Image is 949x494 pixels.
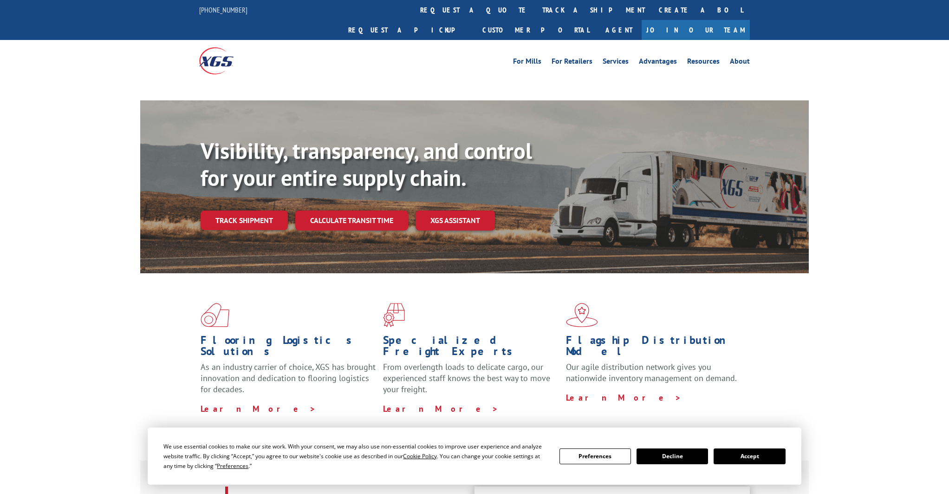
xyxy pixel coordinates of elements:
a: Learn More > [201,403,316,414]
a: Customer Portal [475,20,596,40]
a: [PHONE_NUMBER] [199,5,247,14]
a: For Mills [513,58,541,68]
a: Advantages [639,58,677,68]
h1: Flagship Distribution Model [566,335,741,362]
img: xgs-icon-flagship-distribution-model-red [566,303,598,327]
a: About [730,58,750,68]
button: Accept [714,448,785,464]
div: We use essential cookies to make our site work. With your consent, we may also use non-essential ... [163,441,548,471]
a: Resources [687,58,720,68]
a: Calculate transit time [295,211,408,231]
a: For Retailers [552,58,592,68]
a: XGS ASSISTANT [416,211,495,231]
span: As an industry carrier of choice, XGS has brought innovation and dedication to flooring logistics... [201,362,376,395]
a: Join Our Team [642,20,750,40]
a: Request a pickup [341,20,475,40]
a: Agent [596,20,642,40]
a: Learn More > [566,392,682,403]
a: Learn More > [383,403,499,414]
a: Services [603,58,629,68]
img: xgs-icon-focused-on-flooring-red [383,303,405,327]
h1: Flooring Logistics Solutions [201,335,376,362]
button: Decline [637,448,708,464]
div: Cookie Consent Prompt [148,428,801,485]
span: Preferences [217,462,248,470]
span: Our agile distribution network gives you nationwide inventory management on demand. [566,362,737,383]
b: Visibility, transparency, and control for your entire supply chain. [201,136,532,192]
p: From overlength loads to delicate cargo, our experienced staff knows the best way to move your fr... [383,362,559,403]
button: Preferences [559,448,631,464]
span: Cookie Policy [403,452,437,460]
img: xgs-icon-total-supply-chain-intelligence-red [201,303,229,327]
a: Track shipment [201,211,288,230]
h1: Specialized Freight Experts [383,335,559,362]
